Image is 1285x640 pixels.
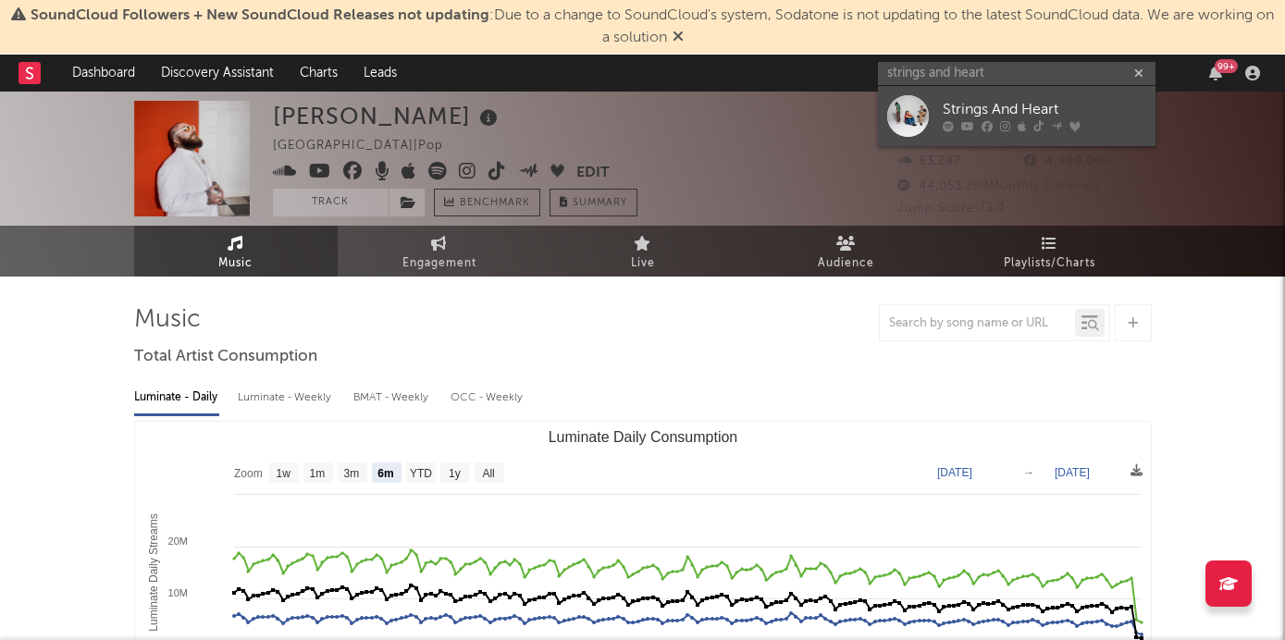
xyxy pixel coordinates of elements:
[449,467,461,480] text: 1y
[897,203,1006,215] span: Jump Score: 73.4
[343,467,359,480] text: 3m
[673,31,684,45] span: Dismiss
[148,55,287,92] a: Discovery Assistant
[460,192,530,215] span: Benchmark
[31,8,1274,45] span: : Due to a change to SoundCloud's system, Sodatone is not updating to the latest SoundCloud data....
[234,467,263,480] text: Zoom
[1004,252,1095,275] span: Playlists/Charts
[1055,466,1090,479] text: [DATE]
[745,226,948,277] a: Audience
[273,189,389,216] button: Track
[31,8,489,23] span: SoundCloud Followers + New SoundCloud Releases not updating
[937,466,972,479] text: [DATE]
[134,226,338,277] a: Music
[238,382,335,413] div: Luminate - Weekly
[309,467,325,480] text: 1m
[287,55,351,92] a: Charts
[218,252,253,275] span: Music
[550,189,637,216] button: Summary
[402,252,476,275] span: Engagement
[576,162,610,185] button: Edit
[482,467,494,480] text: All
[1215,59,1238,73] div: 99 +
[541,226,745,277] a: Live
[1023,466,1034,479] text: →
[451,382,525,413] div: OCC - Weekly
[276,467,290,480] text: 1w
[878,86,1155,146] a: Strings And Heart
[167,535,187,547] text: 20M
[134,382,219,413] div: Luminate - Daily
[631,252,655,275] span: Live
[59,55,148,92] a: Dashboard
[273,135,464,157] div: [GEOGRAPHIC_DATA] | Pop
[353,382,432,413] div: BMAT - Weekly
[878,62,1155,85] input: Search for artists
[880,316,1075,331] input: Search by song name or URL
[351,55,410,92] a: Leads
[897,180,1102,192] span: 44,053,250 Monthly Listeners
[167,587,187,598] text: 10M
[897,155,961,167] span: 83,247
[146,513,159,631] text: Luminate Daily Streams
[338,226,541,277] a: Engagement
[1209,66,1222,80] button: 99+
[818,252,874,275] span: Audience
[134,346,317,368] span: Total Artist Consumption
[948,226,1152,277] a: Playlists/Charts
[1024,155,1111,167] span: 4,900,000
[434,189,540,216] a: Benchmark
[409,467,431,480] text: YTD
[377,467,393,480] text: 6m
[943,99,1146,121] div: Strings And Heart
[573,198,627,208] span: Summary
[548,429,737,445] text: Luminate Daily Consumption
[273,101,502,131] div: [PERSON_NAME]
